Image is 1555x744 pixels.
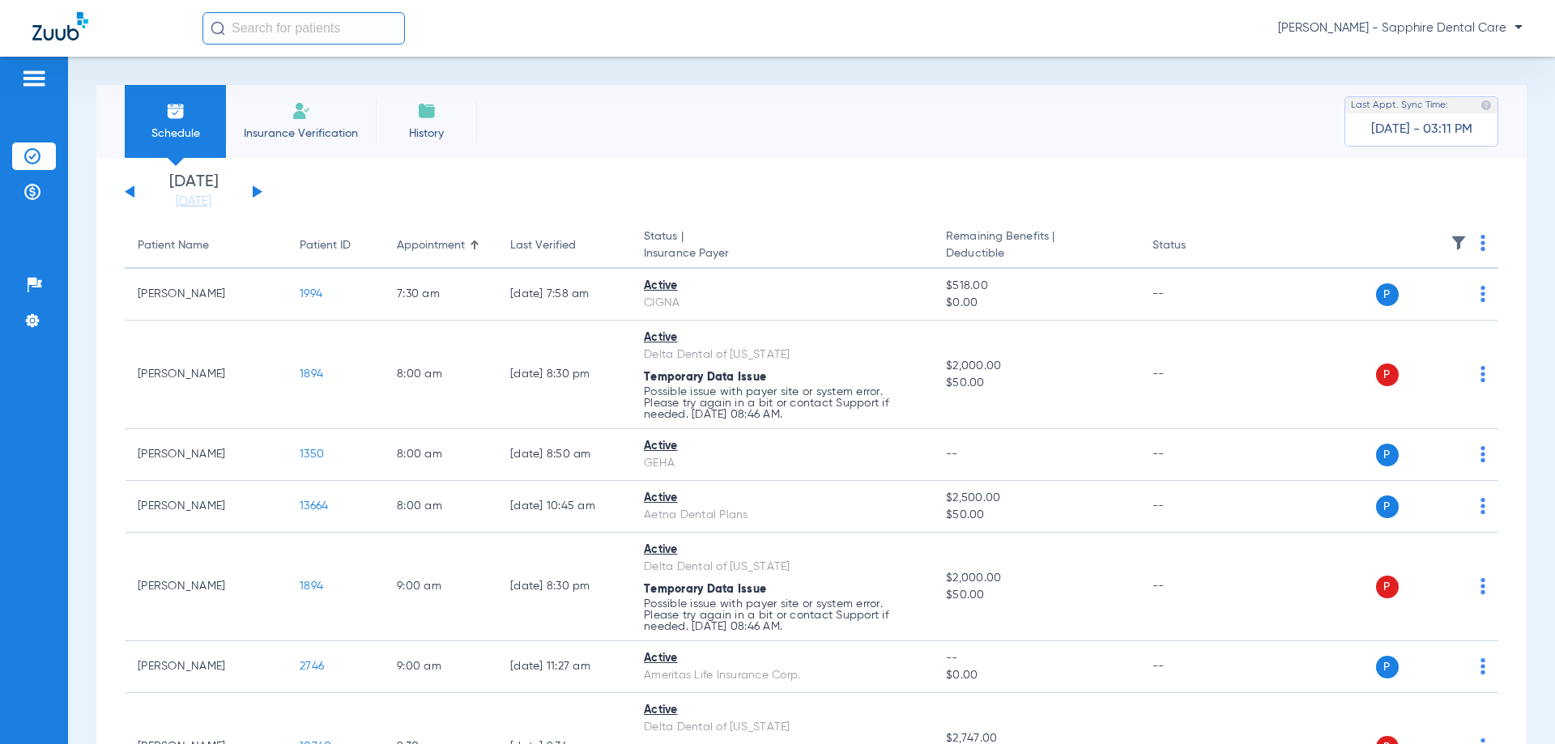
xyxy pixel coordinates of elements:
[1480,286,1485,302] img: group-dot-blue.svg
[1480,658,1485,674] img: group-dot-blue.svg
[125,321,287,429] td: [PERSON_NAME]
[1140,429,1249,481] td: --
[497,481,631,533] td: [DATE] 10:45 AM
[946,587,1126,604] span: $50.00
[300,237,351,254] div: Patient ID
[946,278,1126,295] span: $518.00
[125,641,287,693] td: [PERSON_NAME]
[631,223,933,269] th: Status |
[397,237,484,254] div: Appointment
[1376,495,1399,518] span: P
[1376,363,1399,386] span: P
[300,449,324,460] span: 1350
[1376,444,1399,466] span: P
[644,559,920,576] div: Delta Dental of [US_STATE]
[946,245,1126,262] span: Deductible
[644,455,920,472] div: GEHA
[1140,641,1249,693] td: --
[946,490,1126,507] span: $2,500.00
[1480,446,1485,462] img: group-dot-blue.svg
[946,507,1126,524] span: $50.00
[644,542,920,559] div: Active
[138,237,209,254] div: Patient Name
[510,237,618,254] div: Last Verified
[300,368,323,380] span: 1894
[300,500,328,512] span: 13664
[644,507,920,524] div: Aetna Dental Plans
[1376,656,1399,678] span: P
[644,386,920,420] p: Possible issue with payer site or system error. Please try again in a bit or contact Support if n...
[1376,283,1399,306] span: P
[497,429,631,481] td: [DATE] 8:50 AM
[644,438,920,455] div: Active
[125,429,287,481] td: [PERSON_NAME]
[1140,481,1249,533] td: --
[384,641,497,693] td: 9:00 AM
[644,667,920,684] div: Ameritas Life Insurance Corp.
[1140,269,1249,321] td: --
[145,193,242,210] a: [DATE]
[644,295,920,312] div: CIGNA
[497,641,631,693] td: [DATE] 11:27 AM
[1480,578,1485,594] img: group-dot-blue.svg
[1140,533,1249,641] td: --
[1474,666,1555,744] iframe: Chat Widget
[644,278,920,295] div: Active
[388,125,465,142] span: History
[238,125,364,142] span: Insurance Verification
[125,269,287,321] td: [PERSON_NAME]
[1278,20,1523,36] span: [PERSON_NAME] - Sapphire Dental Care
[497,269,631,321] td: [DATE] 7:58 AM
[300,288,322,300] span: 1994
[1140,321,1249,429] td: --
[384,269,497,321] td: 7:30 AM
[946,358,1126,375] span: $2,000.00
[497,321,631,429] td: [DATE] 8:30 PM
[1140,223,1249,269] th: Status
[1480,235,1485,251] img: group-dot-blue.svg
[1480,366,1485,382] img: group-dot-blue.svg
[1451,235,1467,251] img: filter.svg
[644,719,920,736] div: Delta Dental of [US_STATE]
[644,245,920,262] span: Insurance Payer
[384,321,497,429] td: 8:00 AM
[137,125,214,142] span: Schedule
[397,237,465,254] div: Appointment
[211,21,225,36] img: Search Icon
[300,580,323,592] span: 1894
[644,650,920,667] div: Active
[138,237,274,254] div: Patient Name
[384,533,497,641] td: 9:00 AM
[202,12,405,45] input: Search for patients
[21,69,47,88] img: hamburger-icon
[946,667,1126,684] span: $0.00
[933,223,1139,269] th: Remaining Benefits |
[510,237,576,254] div: Last Verified
[292,101,311,121] img: Manual Insurance Verification
[946,295,1126,312] span: $0.00
[384,481,497,533] td: 8:00 AM
[644,329,920,346] div: Active
[644,598,920,632] p: Possible issue with payer site or system error. Please try again in a bit or contact Support if n...
[644,490,920,507] div: Active
[497,533,631,641] td: [DATE] 8:30 PM
[644,702,920,719] div: Active
[1480,100,1492,111] img: last sync help info
[166,101,185,121] img: Schedule
[1376,576,1399,598] span: P
[32,12,88,40] img: Zuub Logo
[417,101,437,121] img: History
[1351,97,1448,113] span: Last Appt. Sync Time:
[300,661,324,672] span: 2746
[946,650,1126,667] span: --
[644,346,920,363] div: Delta Dental of [US_STATE]
[125,533,287,641] td: [PERSON_NAME]
[946,375,1126,392] span: $50.00
[644,372,766,383] span: Temporary Data Issue
[1371,121,1472,138] span: [DATE] - 03:11 PM
[644,584,766,595] span: Temporary Data Issue
[946,449,958,460] span: --
[384,429,497,481] td: 8:00 AM
[946,570,1126,587] span: $2,000.00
